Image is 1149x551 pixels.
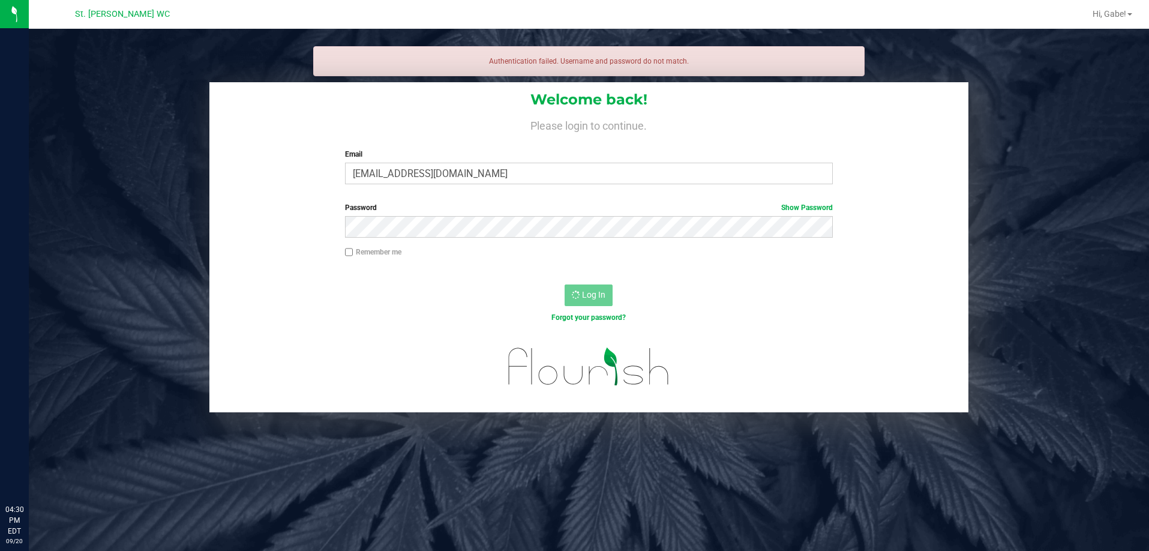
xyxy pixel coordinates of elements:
[494,336,683,397] img: flourish_logo.svg
[209,92,968,107] h1: Welcome back!
[345,203,377,212] span: Password
[1093,9,1126,19] span: Hi, Gabe!
[551,313,626,322] a: Forgot your password?
[5,537,23,546] p: 09/20
[345,248,353,256] input: Remember me
[582,290,605,300] span: Log In
[345,149,833,160] label: Email
[209,118,968,132] h4: Please login to continue.
[5,504,23,537] p: 04:30 PM EDT
[345,247,401,257] label: Remember me
[313,46,865,76] div: Authentication failed. Username and password do not match.
[781,203,833,212] a: Show Password
[75,9,170,19] span: St. [PERSON_NAME] WC
[565,285,613,306] button: Log In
